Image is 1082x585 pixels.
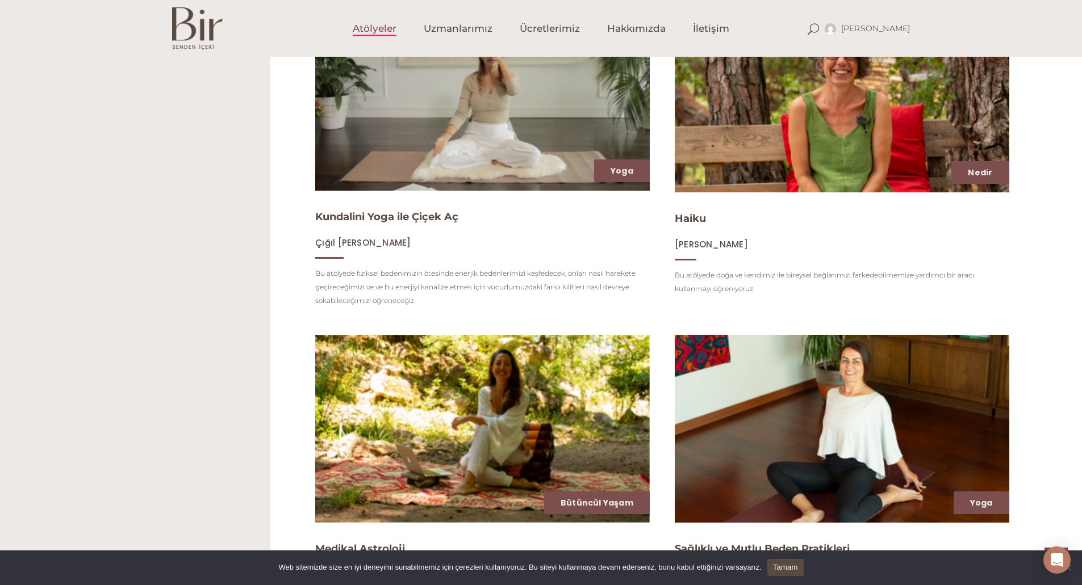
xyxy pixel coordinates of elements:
span: [PERSON_NAME] [841,23,910,33]
a: Çığıl [PERSON_NAME] [315,237,411,248]
a: Bütüncül Yaşam [561,497,633,508]
span: Ücretlerimiz [520,22,580,35]
span: Atölyeler [353,22,396,35]
span: Web sitemizde size en iyi deneyimi sunabilmemiz için çerezleri kullanıyoruz. Bu siteyi kullanmaya... [278,562,761,573]
a: Kundalini Yoga ile Çiçek Aç [315,211,458,223]
span: [PERSON_NAME] [675,238,748,250]
a: [PERSON_NAME] [675,239,748,250]
a: Medikal Astroloji [315,542,405,555]
a: Tamam [767,559,804,576]
a: Haiku [675,212,706,225]
a: Nedir [968,167,992,178]
a: Yoga [611,165,633,176]
span: Hakkımızda [607,22,666,35]
a: Sağlıklı ve Mutlu Beden Pratikleri [675,542,850,555]
span: İletişim [693,22,729,35]
a: Yoga [970,497,993,508]
span: Uzmanlarımız [424,22,492,35]
p: Bu atölyede fiziksel bedenimizin ötesinde enerjik bedenlerimizi keşfedecek, onları nasıl harekete... [315,267,650,308]
p: Bu atölyede doğa ve kendimiz ile bireysel bağlarımızı farkedebilmemize yardımcı bir aracı kullanm... [675,268,1009,296]
span: Çığıl [PERSON_NAME] [315,237,411,249]
div: Open Intercom Messenger [1043,546,1071,574]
